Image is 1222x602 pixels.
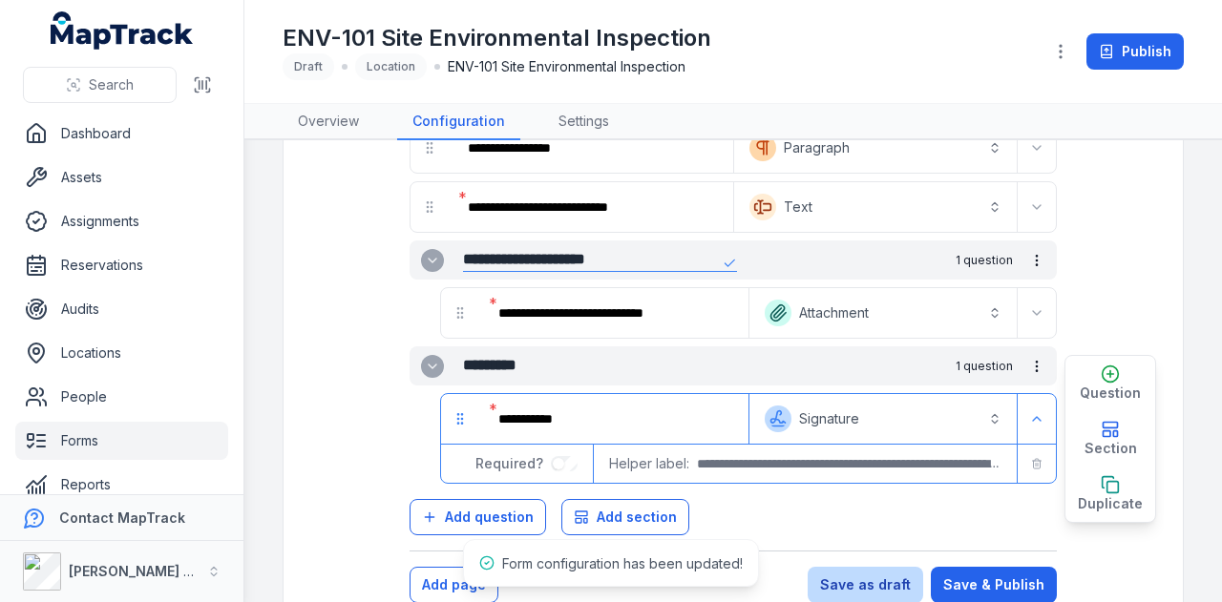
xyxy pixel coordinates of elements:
[753,292,1013,334] button: Attachment
[15,114,228,153] a: Dashboard
[15,378,228,416] a: People
[422,199,437,215] svg: drag
[1065,356,1155,411] button: Question
[502,555,743,571] span: Form configuration has been updated!
[421,249,444,272] button: Expand
[15,422,228,460] a: Forms
[410,499,546,535] button: Add question
[89,75,134,94] span: Search
[483,398,745,440] div: :r2kk:-form-item-label
[422,140,437,156] svg: drag
[453,305,468,321] svg: drag
[1022,298,1052,328] button: Expand
[15,202,228,240] a: Assignments
[453,127,729,169] div: :r2k4:-form-item-label
[15,334,228,372] a: Locations
[283,23,711,53] h1: ENV-101 Site Environmental Inspection
[421,355,444,378] button: Expand
[1080,384,1141,403] span: Question
[59,509,185,526] strong: Contact MapTrack
[1065,467,1155,522] button: Duplicate
[483,292,745,334] div: :r2lj:-form-item-label
[15,290,228,328] a: Audits
[411,129,449,167] div: drag
[1085,439,1137,458] span: Section
[448,57,685,76] span: ENV-101 Site Environmental Inspection
[441,400,479,438] div: drag
[441,294,479,332] div: drag
[956,253,1013,268] span: 1 question
[1021,244,1053,277] button: more-detail
[411,188,449,226] div: drag
[15,466,228,504] a: Reports
[355,53,427,80] div: Location
[475,455,551,471] span: Required?
[1022,133,1052,163] button: Expand
[1022,404,1052,434] button: Expand
[753,398,1013,440] button: Signature
[69,563,225,579] strong: [PERSON_NAME] Group
[1022,192,1052,222] button: Expand
[597,508,677,527] span: Add section
[551,456,578,471] input: :r2pp:-form-item-label
[51,11,194,50] a: MapTrack
[445,508,534,527] span: Add question
[609,454,689,473] span: Helper label:
[1086,33,1184,70] button: Publish
[543,104,624,140] a: Settings
[561,499,689,535] button: Add section
[1065,411,1155,467] button: Section
[15,158,228,197] a: Assets
[283,53,334,80] div: Draft
[453,186,729,228] div: :r2ka:-form-item-label
[23,67,177,103] button: Search
[738,186,1013,228] button: Text
[15,246,228,284] a: Reservations
[1078,494,1143,513] span: Duplicate
[738,127,1013,169] button: Paragraph
[397,104,520,140] a: Configuration
[1021,350,1053,383] button: more-detail
[283,104,374,140] a: Overview
[453,411,468,426] svg: drag
[956,359,1013,374] span: 1 question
